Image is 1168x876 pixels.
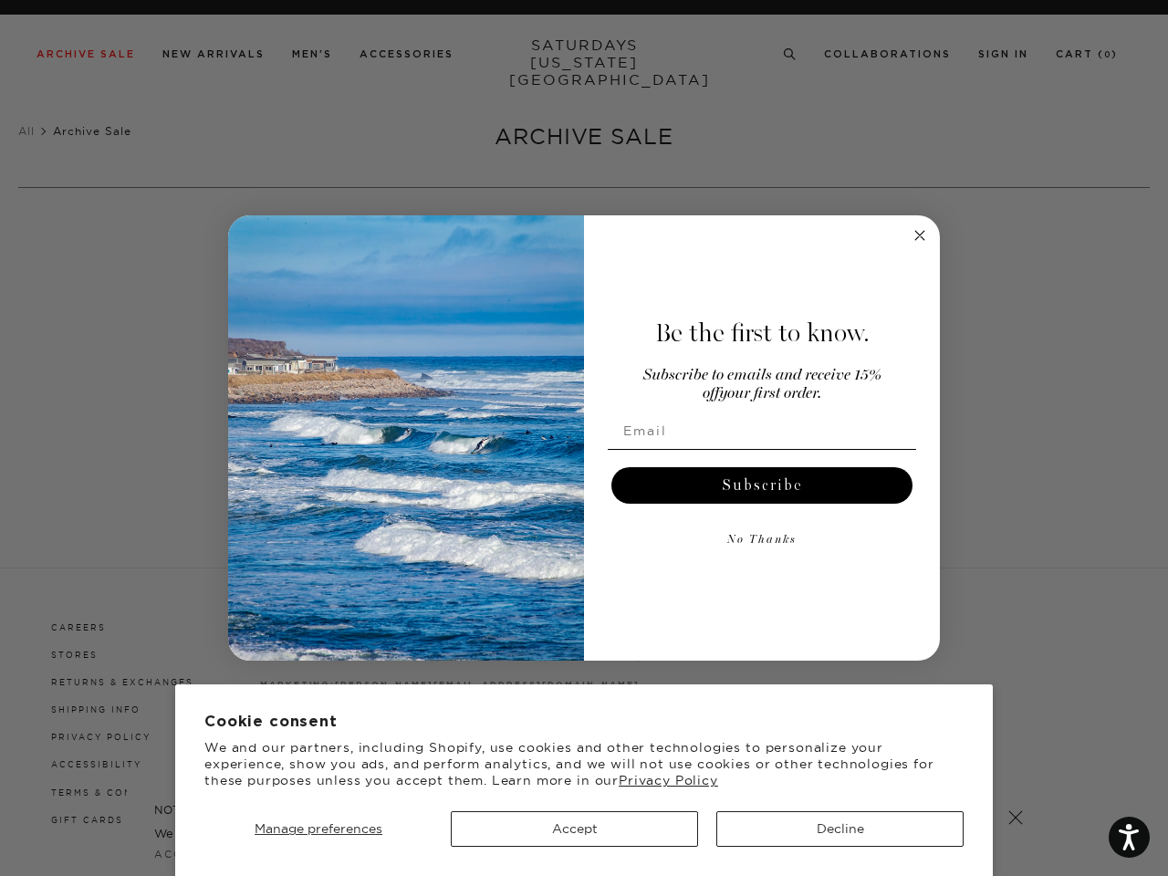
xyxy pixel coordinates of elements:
span: Manage preferences [255,820,382,837]
span: off [703,386,719,401]
h2: Cookie consent [204,714,964,731]
span: your first order. [719,386,821,401]
a: Privacy Policy [619,772,718,788]
img: 125c788d-000d-4f3e-b05a-1b92b2a23ec9.jpeg [228,215,584,661]
img: underline [608,449,916,450]
span: Subscribe to emails and receive 15% [643,368,881,383]
button: Accept [451,811,698,847]
button: Subscribe [611,467,912,504]
span: Be the first to know. [655,318,870,349]
button: Close dialog [909,224,931,246]
input: Email [608,412,916,449]
p: We and our partners, including Shopify, use cookies and other technologies to personalize your ex... [204,739,964,789]
button: Decline [716,811,964,847]
button: No Thanks [608,522,916,558]
button: Manage preferences [204,811,433,847]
